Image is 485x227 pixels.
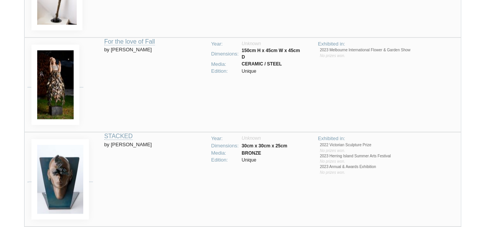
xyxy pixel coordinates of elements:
[210,61,240,68] td: Media:
[320,159,345,163] span: No prizes won.
[104,132,207,226] td: by [PERSON_NAME]
[318,41,345,47] span: Exhibited in:
[210,135,240,142] td: Year:
[318,136,345,141] span: Exhibited in:
[242,150,261,155] strong: BRONZE
[210,41,240,48] td: Year:
[242,143,287,148] strong: 30cm x 30cm x 25cm
[210,142,240,149] td: Dimensions:
[242,41,261,46] span: Unknown
[320,54,345,58] span: No prizes won.
[320,170,345,174] span: No prizes won.
[104,133,133,140] a: STACKED
[242,61,282,67] strong: CERAMIC / STEEL
[320,142,458,147] li: 2022 Victorian Sculpture Prize
[210,149,240,157] td: Media:
[240,156,289,163] td: Unique
[210,156,240,163] td: Edition:
[320,47,458,53] li: 2023 Melbourne International Flower & Garden Show
[320,153,458,158] li: 2023 Herring Island Summer Arts Festival
[240,68,305,75] td: Unique
[242,136,261,141] span: Unknown
[31,139,89,219] img: Anne Anderson
[210,68,240,75] td: Edition:
[104,37,207,132] td: by [PERSON_NAME]
[31,44,79,125] img: Anne Anderson
[210,47,240,60] td: Dimensions:
[242,48,300,60] strong: 150cm H x 45cm W x 45cm D
[320,148,345,152] span: No prizes won.
[104,38,155,45] a: For the love of Fall
[320,164,458,169] li: 2023 Annual & Awards Exhibition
